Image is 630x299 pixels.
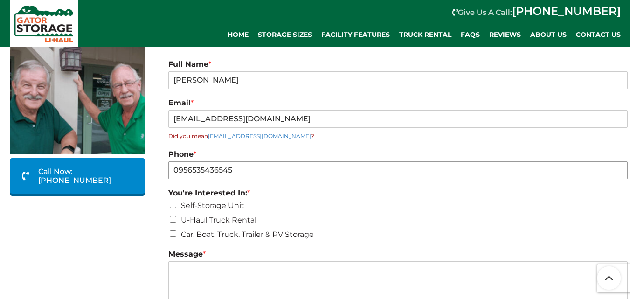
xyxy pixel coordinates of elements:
[253,26,317,44] a: Storage Sizes
[317,26,395,44] a: Facility Features
[489,31,521,39] span: REVIEWS
[512,4,621,18] a: [PHONE_NUMBER]
[576,31,621,39] span: Contact Us
[168,188,628,198] label: You're Interested In:
[485,26,526,44] a: REVIEWS
[168,98,628,108] label: Email
[530,31,567,39] span: About Us
[228,31,249,39] span: Home
[571,26,625,44] a: Contact Us
[597,266,621,290] a: Scroll to top button
[395,26,456,44] a: Truck Rental
[83,26,625,44] div: Main navigation
[399,31,451,39] span: Truck Rental
[181,201,244,210] label: Self-Storage Unit
[181,216,256,224] label: U-Haul Truck Rental
[10,158,145,194] a: Call Now: [PHONE_NUMBER]
[461,31,480,39] span: FAQs
[458,8,621,17] strong: Give Us A Call:
[208,132,311,139] a: [EMAIL_ADDRESS][DOMAIN_NAME]
[526,26,571,44] a: About Us
[321,31,390,39] span: Facility Features
[223,26,253,44] a: Home
[181,230,314,239] label: Car, Boat, Truck, Trailer & RV Storage
[10,28,145,154] img: Dave and Terry
[168,132,628,140] label: Did you mean ?
[168,250,628,259] label: Message
[258,31,312,39] span: Storage Sizes
[168,60,628,70] label: Full Name
[456,26,485,44] a: FAQs
[168,150,628,160] label: Phone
